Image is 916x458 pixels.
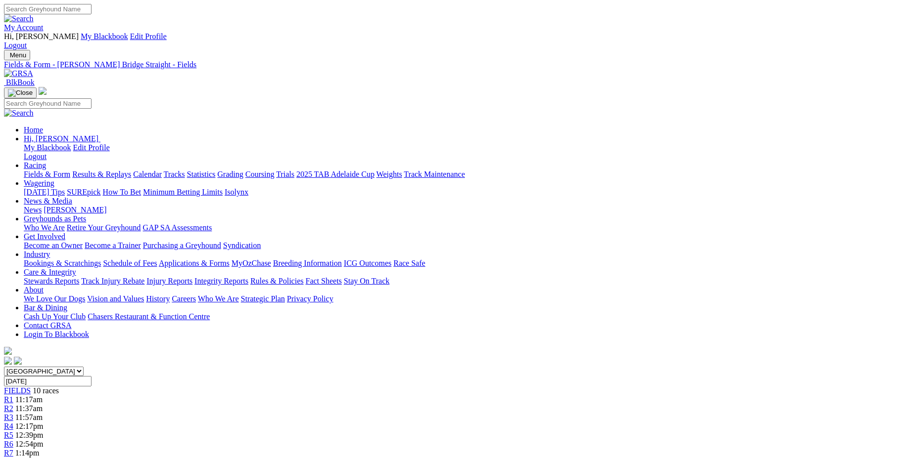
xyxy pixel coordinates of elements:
span: R6 [4,440,13,448]
a: Home [24,125,43,134]
a: Breeding Information [273,259,342,267]
a: My Blackbook [81,32,128,41]
a: Stay On Track [344,277,389,285]
a: Fields & Form [24,170,70,178]
a: Rules & Policies [250,277,304,285]
a: [DATE] Tips [24,188,65,196]
div: Hi, [PERSON_NAME] [24,143,912,161]
a: Results & Replays [72,170,131,178]
img: Close [8,89,33,97]
a: [PERSON_NAME] [44,206,106,214]
a: Weights [376,170,402,178]
a: R3 [4,413,13,421]
a: Logout [24,152,46,161]
img: GRSA [4,69,33,78]
a: Coursing [245,170,275,178]
span: 11:57am [15,413,43,421]
a: Care & Integrity [24,268,76,276]
a: Bookings & Scratchings [24,259,101,267]
a: Cash Up Your Club [24,312,86,321]
a: ICG Outcomes [344,259,391,267]
a: Racing [24,161,46,169]
a: Fields & Form - [PERSON_NAME] Bridge Straight - Fields [4,60,912,69]
a: Hi, [PERSON_NAME] [24,134,100,143]
span: 12:17pm [15,422,44,430]
a: Who We Are [198,294,239,303]
a: Track Maintenance [404,170,465,178]
span: R5 [4,431,13,439]
a: How To Bet [103,188,141,196]
a: History [146,294,170,303]
img: twitter.svg [14,357,22,365]
span: Hi, [PERSON_NAME] [4,32,79,41]
img: Search [4,109,34,118]
img: logo-grsa-white.png [39,87,46,95]
a: R4 [4,422,13,430]
a: Retire Your Greyhound [67,223,141,232]
a: My Blackbook [24,143,71,152]
a: R7 [4,449,13,457]
span: 11:37am [15,404,43,413]
a: Greyhounds as Pets [24,214,86,223]
a: 2025 TAB Adelaide Cup [296,170,374,178]
a: MyOzChase [231,259,271,267]
a: My Account [4,23,44,32]
a: Purchasing a Greyhound [143,241,221,250]
a: We Love Our Dogs [24,294,85,303]
a: R2 [4,404,13,413]
a: Edit Profile [130,32,167,41]
a: About [24,286,44,294]
a: Integrity Reports [194,277,248,285]
a: Injury Reports [146,277,192,285]
div: Wagering [24,188,912,197]
a: Fact Sheets [306,277,342,285]
span: BlkBook [6,78,35,86]
a: Tracks [164,170,185,178]
a: Strategic Plan [241,294,285,303]
input: Select date [4,376,92,386]
a: Contact GRSA [24,321,71,330]
img: facebook.svg [4,357,12,365]
div: Get Involved [24,241,912,250]
a: Syndication [223,241,261,250]
span: Hi, [PERSON_NAME] [24,134,98,143]
a: FIELDS [4,386,31,395]
a: Logout [4,41,27,49]
button: Toggle navigation [4,87,37,98]
a: SUREpick [67,188,100,196]
a: Become a Trainer [85,241,141,250]
img: Search [4,14,34,23]
a: Who We Are [24,223,65,232]
a: Chasers Restaurant & Function Centre [88,312,210,321]
a: Statistics [187,170,216,178]
input: Search [4,98,92,109]
div: Greyhounds as Pets [24,223,912,232]
a: Grading [218,170,243,178]
a: Bar & Dining [24,303,67,312]
a: BlkBook [4,78,35,86]
a: Get Involved [24,232,65,241]
button: Toggle navigation [4,50,30,60]
span: 10 races [33,386,59,395]
a: Login To Blackbook [24,330,89,338]
span: 12:39pm [15,431,44,439]
a: R1 [4,395,13,404]
a: News & Media [24,197,72,205]
img: logo-grsa-white.png [4,347,12,355]
span: 1:14pm [15,449,40,457]
div: About [24,294,912,303]
a: Edit Profile [73,143,110,152]
div: Racing [24,170,912,179]
a: Applications & Forms [159,259,229,267]
a: Industry [24,250,50,258]
div: Industry [24,259,912,268]
a: Vision and Values [87,294,144,303]
input: Search [4,4,92,14]
span: 12:54pm [15,440,44,448]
